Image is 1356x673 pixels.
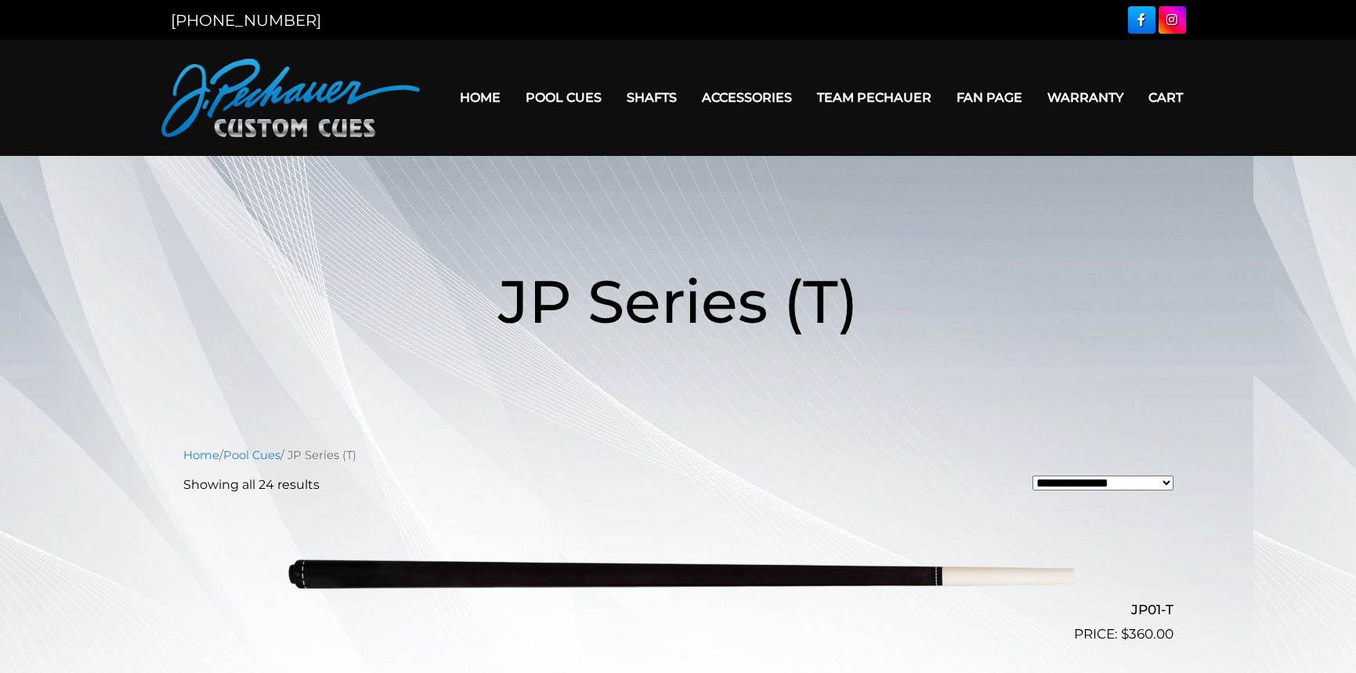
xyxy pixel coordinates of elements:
nav: Breadcrumb [183,447,1173,464]
a: Home [183,448,219,462]
select: Shop order [1032,476,1173,490]
a: JP01-T $360.00 [183,507,1173,645]
span: $ [1121,626,1129,642]
a: Team Pechauer [805,78,944,118]
a: Home [447,78,513,118]
img: JP01-T [283,507,1074,639]
a: Shafts [614,78,689,118]
a: Cart [1136,78,1195,118]
bdi: 360.00 [1121,626,1173,642]
span: JP Series (T) [498,265,859,338]
h2: JP01-T [183,595,1173,624]
a: Accessories [689,78,805,118]
a: [PHONE_NUMBER] [171,11,321,30]
p: Showing all 24 results [183,476,320,494]
a: Pool Cues [513,78,614,118]
a: Pool Cues [223,448,280,462]
a: Warranty [1035,78,1136,118]
a: Fan Page [944,78,1035,118]
img: Pechauer Custom Cues [161,59,420,137]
